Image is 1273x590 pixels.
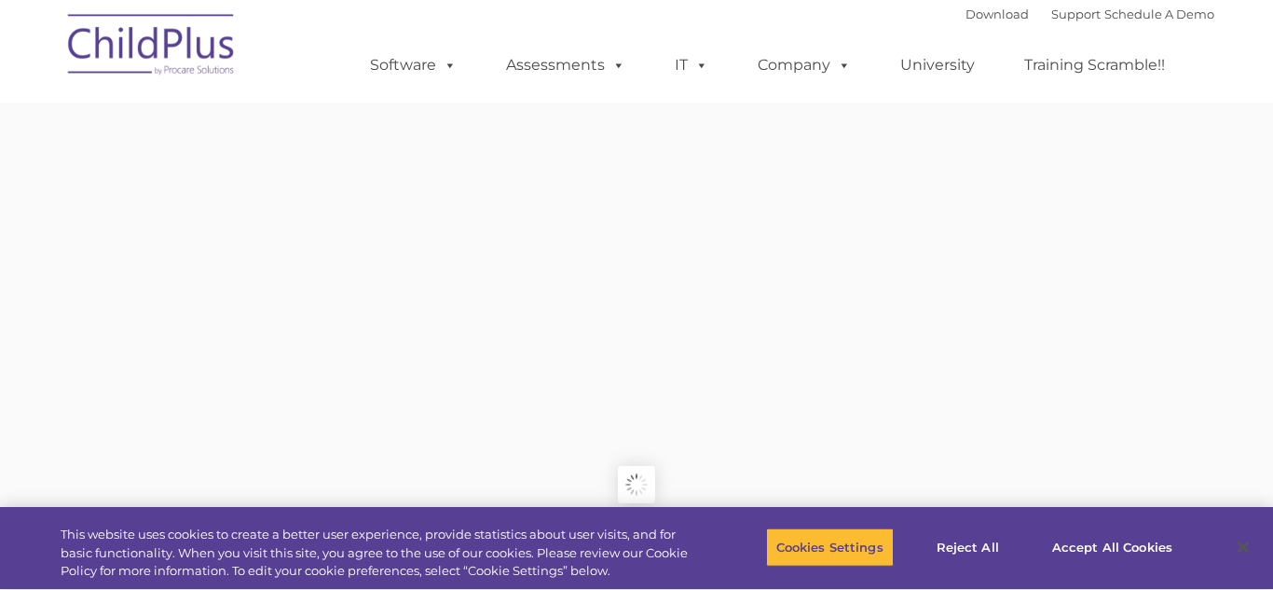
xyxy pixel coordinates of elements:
[59,1,245,94] img: ChildPlus by Procare Solutions
[656,47,727,84] a: IT
[1006,47,1184,84] a: Training Scramble!!
[351,47,475,84] a: Software
[487,47,644,84] a: Assessments
[1042,528,1183,567] button: Accept All Cookies
[965,7,1214,21] font: |
[766,528,894,567] button: Cookies Settings
[739,47,869,84] a: Company
[965,7,1029,21] a: Download
[61,526,700,581] div: This website uses cookies to create a better user experience, provide statistics about user visit...
[910,528,1026,567] button: Reject All
[1223,527,1264,568] button: Close
[882,47,993,84] a: University
[1051,7,1101,21] a: Support
[1104,7,1214,21] a: Schedule A Demo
